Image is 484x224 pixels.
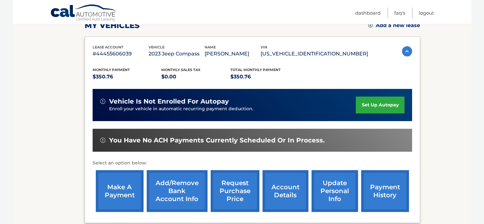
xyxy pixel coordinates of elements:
[100,99,105,104] img: alert-white.svg
[402,46,412,56] img: accordion-active.svg
[356,97,404,113] a: set up autopay
[211,170,259,212] a: request purchase price
[394,8,405,18] a: FAQ's
[93,68,130,72] span: Monthly Payment
[161,72,230,81] p: $0.00
[93,45,123,49] span: lease account
[419,8,434,18] a: Logout
[93,49,149,58] p: #44455606039
[368,22,420,29] a: Add a new lease
[205,45,216,49] span: name
[96,170,144,212] a: make a payment
[149,49,205,58] p: 2023 Jeep Compass
[230,72,299,81] p: $350.76
[93,72,162,81] p: $350.76
[263,170,308,212] a: account details
[50,4,117,23] a: Cal Automotive
[361,170,409,212] a: payment history
[261,49,368,58] p: [US_VEHICLE_IDENTIFICATION_NUMBER]
[147,170,207,212] a: Add/Remove bank account info
[109,136,325,144] span: You have no ACH payments currently scheduled or in process.
[355,8,381,18] a: Dashboard
[261,45,267,49] span: vin
[93,159,412,167] p: Select an option below:
[85,21,140,30] h2: my vehicles
[205,49,261,58] p: [PERSON_NAME]
[149,45,165,49] span: vehicle
[230,68,281,72] span: Total Monthly Payment
[161,68,200,72] span: Monthly sales Tax
[109,105,356,112] p: Enroll your vehicle in automatic recurring payment deduction.
[312,170,358,212] a: update personal info
[368,23,373,27] img: add.svg
[100,138,105,143] img: alert-white.svg
[109,98,229,105] span: vehicle is not enrolled for autopay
